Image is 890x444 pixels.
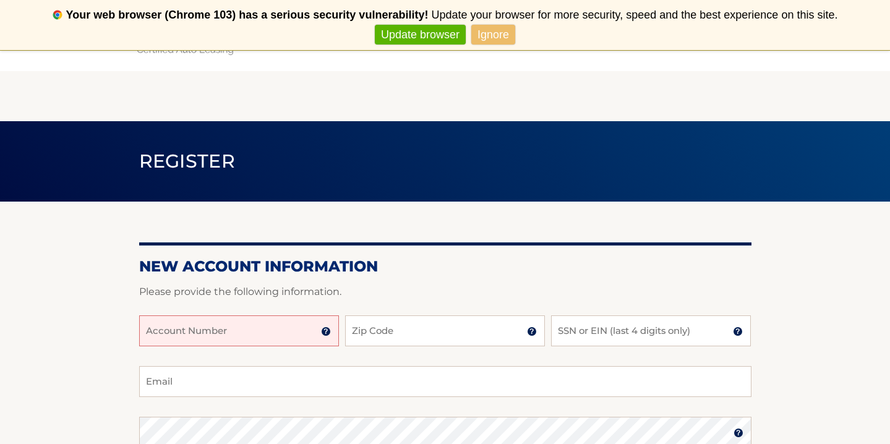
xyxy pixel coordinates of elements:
img: tooltip.svg [734,428,743,438]
img: tooltip.svg [321,327,331,336]
input: Email [139,366,751,397]
span: Register [139,150,236,173]
b: Your web browser (Chrome 103) has a serious security vulnerability! [66,9,429,21]
span: Update your browser for more security, speed and the best experience on this site. [431,9,837,21]
h2: New Account Information [139,257,751,276]
a: Ignore [471,25,515,45]
input: Zip Code [345,315,545,346]
p: Please provide the following information. [139,283,751,301]
img: tooltip.svg [527,327,537,336]
input: Account Number [139,315,339,346]
a: Update browser [375,25,466,45]
input: SSN or EIN (last 4 digits only) [551,315,751,346]
img: tooltip.svg [733,327,743,336]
